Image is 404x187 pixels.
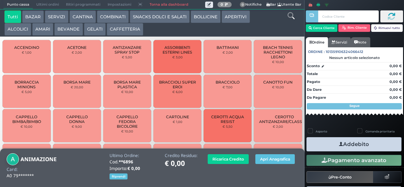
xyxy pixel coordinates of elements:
strong: Segue [349,104,359,108]
h4: Credito Residuo: [165,153,198,158]
small: € 10,00 [272,85,284,89]
button: Tutti [4,10,21,23]
strong: Da Dare [307,87,322,92]
span: CEROTTI ACQUA RESIST [209,114,247,124]
span: BRACCIOLI SUPER EROI [159,80,196,89]
button: AMARI [32,23,53,36]
span: Ritiri programmati [62,0,104,9]
strong: 0,00 € [389,87,402,92]
span: Punto cassa [3,0,33,9]
span: CANOTTO FUN [263,80,293,85]
small: € 2,00 [223,50,233,54]
small: € 10,00 [121,90,133,94]
span: BRACCIOLO [216,80,240,85]
div: Nessun articolo selezionato [306,56,403,60]
button: Rimuovi tutto [371,24,403,32]
small: € 9,00 [72,125,82,128]
span: CAPPELLO FEDORA BICOLORE [109,114,146,129]
strong: 0,00 € [389,79,402,84]
small: € 20,00 [71,85,83,89]
span: ANTIZANZARE SPRAY STOP [109,45,146,55]
button: CANTINA [69,10,96,23]
button: BEVANDE [54,23,83,36]
b: € 0,00 [128,166,140,171]
span: 101359106324066412 [326,49,363,55]
small: € 6,00 [172,90,183,94]
span: BORSA MARE PLASTICA [109,80,146,89]
span: CAPPELLO BIMBA/BIMBO [8,114,45,124]
strong: Da Pagare [307,95,326,100]
span: BORRACCIA MINIONS [8,80,45,89]
strong: 0,00 € [389,64,402,68]
span: CARTOLINE [166,114,189,119]
button: Rim. Cliente [338,24,370,32]
button: APERITIVI [222,10,250,23]
button: CAFFETTERIA [107,23,143,36]
h4: Cod. [110,160,158,164]
small: € 7,00 [223,85,233,89]
a: Note [351,37,370,47]
button: COMBINATI [97,10,129,23]
button: BAZAR [22,10,44,23]
button: Riprendi [110,173,128,179]
span: CAPPELLO DONNA [58,114,96,124]
button: Apri Anagrafica [255,154,295,164]
small: € 5,00 [21,90,32,94]
button: BOLLICINE [191,10,221,23]
span: ASSORBENTI ESTERNI LINES [159,45,196,55]
button: Addebito [306,137,401,151]
small: € 2,00 [273,125,283,128]
a: Torna alla dashboard [146,0,192,9]
strong: 0,00 € [389,95,402,100]
span: ACCENDINO [14,45,39,50]
span: Impostazioni [104,0,135,9]
h4: Ultimo Ordine: [110,153,158,158]
label: Asporto [316,129,327,133]
label: Comanda prioritaria [365,129,395,133]
small: € 2,00 [72,50,82,54]
input: Codice Cliente [318,10,378,22]
strong: 0,00 € [389,72,402,76]
small: € 5,00 [122,55,132,59]
h1: € 0,00 [165,160,198,167]
button: Ricarica Credito [208,154,249,164]
span: Ordine : [308,49,325,55]
img: ANIMAZIONE [7,153,19,166]
button: GELATI [84,23,106,36]
button: Cerca Cliente [306,24,338,32]
h4: Card: [7,167,18,172]
span: 0 [240,2,246,8]
span: BATTIMANI [217,45,239,50]
button: Pagamento avanzato [306,155,401,166]
span: BORSA MARE [63,80,91,85]
button: ALCOLICI [4,23,31,36]
span: Ultimi ordini [33,0,62,9]
b: ANIMAZIONE [21,155,56,163]
small: € 5,50 [223,125,233,128]
strong: Totale [307,72,318,76]
small: € 10,00 [272,60,284,64]
strong: Sconto [307,63,320,69]
strong: Pagato [307,79,320,84]
span: ACETONE [67,45,86,50]
h4: Importo: [110,166,158,171]
a: Ordine [306,37,328,47]
small: € 1,00 [173,120,182,124]
button: Pre-Conto [306,171,373,183]
a: Servizi [328,37,351,47]
button: SERVIZI [45,10,68,23]
span: CEROTTO ANTIZANZARE/CLASSICO [259,114,309,124]
small: € 3,00 [172,55,183,59]
small: € 1,00 [22,50,32,54]
small: € 10,00 [121,129,133,133]
small: € 10,00 [21,125,33,128]
span: BEACH TENNIS RACCHETTONI LEGNO [259,45,297,59]
b: 0 [221,2,223,7]
button: SNACKS DOLCI E SALATI [130,10,190,23]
